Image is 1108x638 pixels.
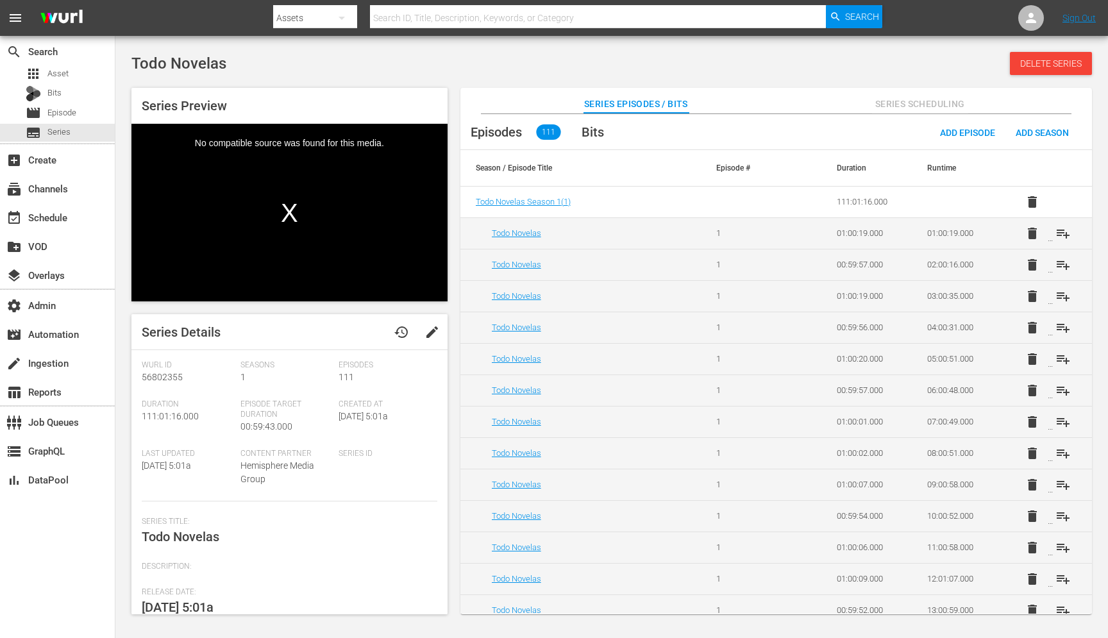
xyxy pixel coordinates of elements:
[26,66,41,81] span: Asset
[240,421,292,432] span: 00:59:43.000
[240,372,246,382] span: 1
[142,449,234,459] span: Last Updated
[701,374,791,406] td: 1
[912,469,1002,500] td: 09:00:58.000
[845,5,879,28] span: Search
[1017,438,1048,469] button: delete
[6,298,22,314] span: Admin
[701,437,791,469] td: 1
[1017,469,1048,500] button: delete
[1025,571,1040,587] span: delete
[142,460,191,471] span: [DATE] 5:01a
[471,124,522,140] span: Episodes
[1017,218,1048,249] button: delete
[1048,438,1079,469] button: playlist_add
[131,124,448,301] div: Video Player
[821,563,912,594] td: 01:00:09.000
[821,374,912,406] td: 00:59:57.000
[6,385,22,400] span: Reports
[584,96,688,112] span: Series Episodes / Bits
[1025,508,1040,524] span: delete
[1055,571,1071,587] span: playlist_add
[6,444,22,459] span: GraphQL
[142,98,227,113] span: Series Preview
[142,360,234,371] span: Wurl Id
[821,280,912,312] td: 01:00:19.000
[701,406,791,437] td: 1
[26,86,41,101] div: Bits
[1055,383,1071,398] span: playlist_add
[1048,218,1079,249] button: playlist_add
[142,600,214,615] span: [DATE] 5:01a
[1048,595,1079,626] button: playlist_add
[1055,603,1071,618] span: playlist_add
[6,153,22,168] span: Create
[1025,446,1040,461] span: delete
[1055,477,1071,492] span: playlist_add
[582,124,604,140] span: Bits
[6,181,22,197] span: Channels
[492,605,541,615] a: Todo Novelas
[536,124,560,140] span: 111
[1010,58,1092,69] span: Delete Series
[701,150,791,186] th: Episode #
[6,44,22,60] span: Search
[912,594,1002,626] td: 13:00:59.000
[1025,383,1040,398] span: delete
[701,312,791,343] td: 1
[6,327,22,342] span: Automation
[6,268,22,283] span: Overlays
[821,406,912,437] td: 01:00:01.000
[1025,194,1040,210] span: delete
[492,417,541,426] a: Todo Novelas
[492,385,541,395] a: Todo Novelas
[339,399,431,410] span: Created At
[1055,540,1071,555] span: playlist_add
[142,529,219,544] span: Todo Novelas
[1017,564,1048,594] button: delete
[912,249,1002,280] td: 02:00:16.000
[1025,603,1040,618] span: delete
[1010,52,1092,75] button: Delete Series
[1017,501,1048,532] button: delete
[1017,375,1048,406] button: delete
[131,124,448,301] div: No compatible source was found for this media.
[31,3,92,33] img: ans4CAIJ8jUAAAAAAAAAAAAAAAAAAAAAAAAgQb4GAAAAAAAAAAAAAAAAAAAAAAAAJMjXAAAAAAAAAAAAAAAAAAAAAAAAgAT5G...
[131,55,226,72] span: Todo Novelas
[1055,320,1071,335] span: playlist_add
[476,197,571,206] a: Todo Novelas Season 1(1)
[131,124,448,301] div: Modal Window
[912,437,1002,469] td: 08:00:51.000
[821,469,912,500] td: 01:00:07.000
[26,125,41,140] span: Series
[701,249,791,280] td: 1
[821,532,912,563] td: 01:00:06.000
[142,587,431,598] span: Release Date:
[1048,501,1079,532] button: playlist_add
[6,415,22,430] span: Job Queues
[701,563,791,594] td: 1
[1025,351,1040,367] span: delete
[701,469,791,500] td: 1
[1048,312,1079,343] button: playlist_add
[492,291,541,301] a: Todo Novelas
[1017,532,1048,563] button: delete
[1005,128,1079,138] span: Add Season
[492,511,541,521] a: Todo Novelas
[701,217,791,249] td: 1
[930,128,1005,138] span: Add Episode
[1025,414,1040,430] span: delete
[492,354,541,364] a: Todo Novelas
[1025,540,1040,555] span: delete
[1025,289,1040,304] span: delete
[872,96,968,112] span: Series Scheduling
[1017,407,1048,437] button: delete
[1025,226,1040,241] span: delete
[1025,320,1040,335] span: delete
[1055,226,1071,241] span: playlist_add
[912,532,1002,563] td: 11:00:58.000
[492,323,541,332] a: Todo Novelas
[47,67,69,80] span: Asset
[47,87,62,99] span: Bits
[1017,187,1048,217] button: delete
